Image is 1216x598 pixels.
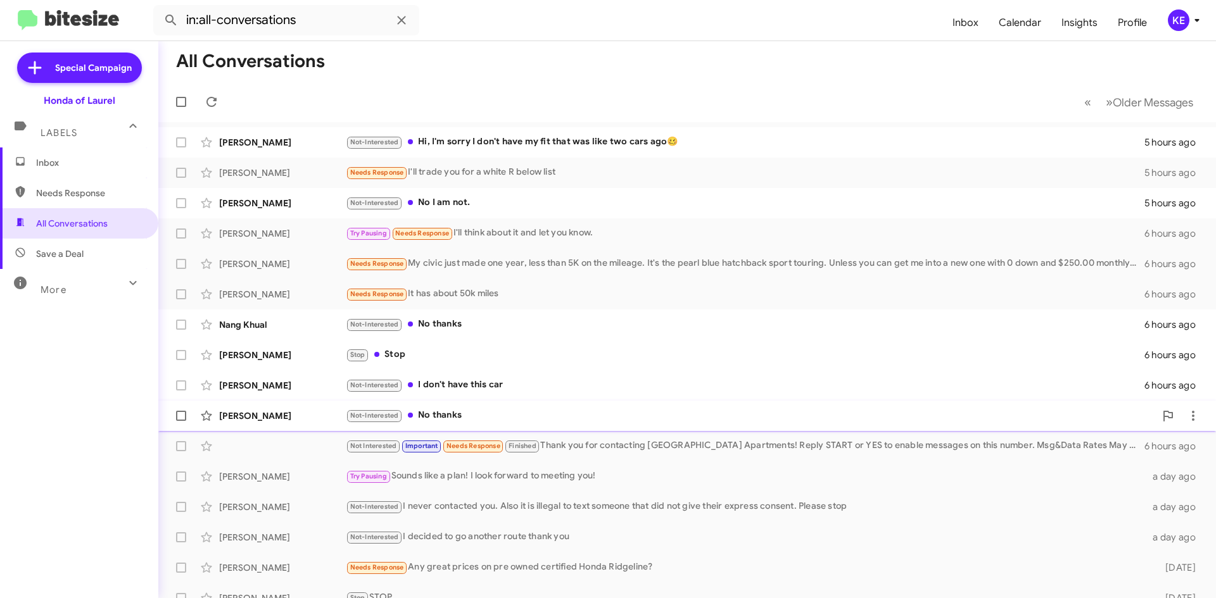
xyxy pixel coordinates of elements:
div: a day ago [1145,531,1206,544]
span: Not Interested [350,442,397,450]
div: [PERSON_NAME] [219,349,346,361]
div: 5 hours ago [1144,136,1206,149]
span: Finished [509,442,536,450]
div: [PERSON_NAME] [219,379,346,392]
div: a day ago [1145,501,1206,513]
span: Inbox [36,156,144,169]
div: I never contacted you. Also it is illegal to text someone that did not give their express consent... [346,499,1145,514]
span: Not-Interested [350,533,399,541]
button: Next [1098,89,1201,115]
div: 6 hours ago [1144,379,1206,392]
span: Important [405,442,438,450]
div: 6 hours ago [1144,288,1206,301]
div: Thank you for contacting [GEOGRAPHIC_DATA] Apartments! Reply START or YES to enable messages on t... [346,439,1144,453]
span: » [1106,94,1113,110]
div: My civic just made one year, less than 5K on the mileage. It's the pearl blue hatchback sport tou... [346,256,1144,271]
h1: All Conversations [176,51,325,72]
div: 5 hours ago [1144,197,1206,209]
div: I decided to go another route thank you [346,530,1145,544]
div: [PERSON_NAME] [219,197,346,209]
span: Not-Interested [350,199,399,207]
input: Search [153,5,419,35]
div: I'll trade you for a white R below list [346,165,1144,180]
a: Profile [1108,4,1157,41]
div: [PERSON_NAME] [219,470,346,483]
div: [PERSON_NAME] [219,136,346,149]
span: Labels [41,127,77,139]
div: Any great prices on pre owned certified Honda Ridgeline? [346,560,1145,575]
span: More [41,284,66,296]
div: KE [1168,9,1189,31]
div: [PERSON_NAME] [219,531,346,544]
span: Special Campaign [55,61,132,74]
span: Needs Response [395,229,449,237]
div: [PERSON_NAME] [219,561,346,574]
span: Older Messages [1113,96,1193,109]
span: Save a Deal [36,247,84,260]
div: 6 hours ago [1144,349,1206,361]
span: Needs Response [350,259,404,268]
div: 6 hours ago [1144,258,1206,270]
nav: Page navigation example [1077,89,1201,115]
div: [PERSON_NAME] [219,409,346,422]
span: Needs Response [36,187,144,199]
div: [PERSON_NAME] [219,258,346,270]
div: 6 hours ago [1144,318,1206,331]
a: Special Campaign [17,53,142,83]
span: Needs Response [350,290,404,298]
div: 6 hours ago [1144,440,1206,452]
span: Needs Response [446,442,500,450]
div: 6 hours ago [1144,227,1206,240]
div: Stop [346,347,1144,362]
div: Hi, I'm sorry I don't have my fit that was like two cars ago🥴 [346,135,1144,149]
div: It has about 50k miles [346,287,1144,301]
div: I don't have this car [346,378,1144,392]
span: All Conversations [36,217,108,230]
div: No thanks [346,408,1155,423]
div: [DATE] [1145,561,1206,574]
span: Not-Interested [350,502,399,511]
span: Try Pausing [350,229,387,237]
span: Not-Interested [350,138,399,146]
div: I'll think about it and let you know. [346,226,1144,240]
div: No thanks [346,317,1144,332]
div: Sounds like a plan! I look forward to meeting you! [346,469,1145,483]
div: [PERSON_NAME] [219,288,346,301]
span: Not-Interested [350,320,399,328]
div: 5 hours ago [1144,166,1206,179]
span: Needs Response [350,168,404,177]
div: No I am not. [346,196,1144,210]
span: Try Pausing [350,472,387,480]
a: Inbox [942,4,989,41]
button: Previous [1077,89,1099,115]
div: a day ago [1145,470,1206,483]
div: Nang Khual [219,318,346,331]
div: [PERSON_NAME] [219,166,346,179]
div: [PERSON_NAME] [219,227,346,240]
a: Insights [1051,4,1108,41]
div: Honda of Laurel [44,94,115,107]
span: Not-Interested [350,411,399,420]
div: [PERSON_NAME] [219,501,346,513]
span: Not-Interested [350,381,399,389]
a: Calendar [989,4,1051,41]
span: « [1084,94,1091,110]
span: Needs Response [350,563,404,571]
button: KE [1157,9,1202,31]
span: Stop [350,351,365,359]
